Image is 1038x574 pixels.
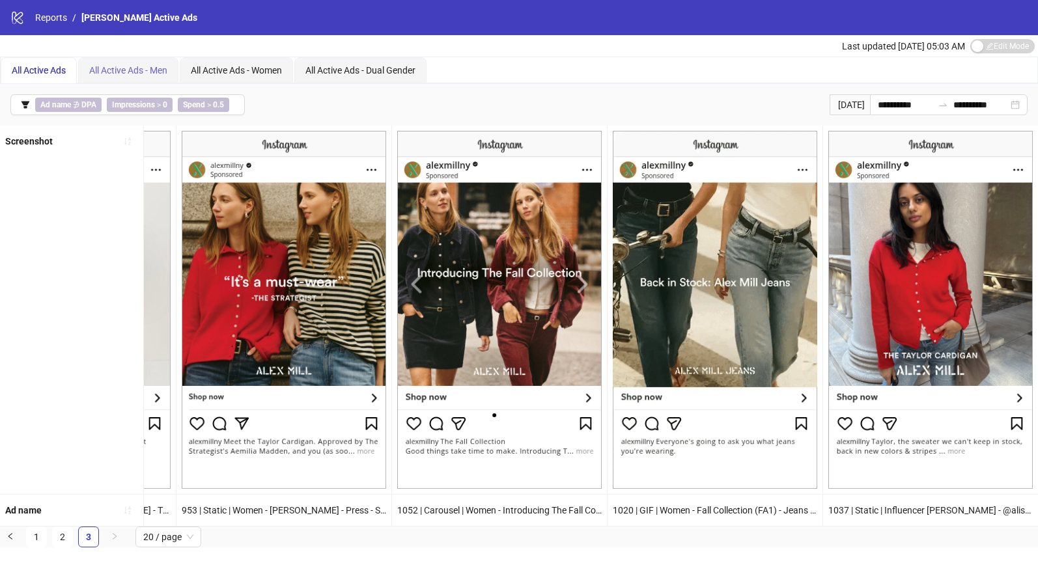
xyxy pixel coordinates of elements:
[828,131,1033,489] img: Screenshot 120234480259910085
[842,41,965,51] span: Last updated [DATE] 05:03 AM
[392,495,607,526] div: 1052 | Carousel | Women - Introducing The Fall Collection | Editorial - Outside | Text Overlay | ...
[191,65,282,75] span: All Active Ads - Women
[143,527,193,547] span: 20 / page
[176,495,391,526] div: 953 | Static | Women - [PERSON_NAME] - Press - Strategist [PERSON_NAME] - It's A Must-Wear | Edit...
[305,65,415,75] span: All Active Ads - Dual Gender
[823,495,1038,526] div: 1037 | Static | Influencer [PERSON_NAME] - @alishabansal - Red - UGC | LoFi | Text Overlay | PLP ...
[10,94,245,115] button: Ad name ∌ DPAImpressions > 0Spend > 0.5
[112,100,155,109] b: Impressions
[178,98,229,112] span: >
[135,526,201,547] div: Page Size
[107,98,173,112] span: >
[182,131,386,489] img: Screenshot 120232429123340085
[78,526,99,547] li: 3
[53,527,72,547] a: 2
[89,65,167,75] span: All Active Ads - Men
[26,526,47,547] li: 1
[938,100,948,110] span: to
[33,10,70,25] a: Reports
[613,131,817,489] img: Screenshot 120233795287920085
[21,100,30,109] span: filter
[5,136,53,146] b: Screenshot
[608,495,822,526] div: 1020 | GIF | Women - Fall Collection (FA1) - Jeans - Back in Stock - Zoomed-in & Zoomed-out | Edi...
[12,65,66,75] span: All Active Ads
[830,94,870,115] div: [DATE]
[104,526,125,547] button: right
[81,100,96,109] b: DPA
[111,532,119,540] span: right
[7,532,14,540] span: left
[52,526,73,547] li: 2
[27,527,46,547] a: 1
[213,100,224,109] b: 0.5
[79,527,98,547] a: 3
[81,12,197,23] span: [PERSON_NAME] Active Ads
[104,526,125,547] li: Next Page
[938,100,948,110] span: swap-right
[5,505,42,515] b: Ad name
[72,10,76,25] li: /
[123,137,132,146] span: sort-ascending
[123,506,132,515] span: sort-ascending
[183,100,205,109] b: Spend
[163,100,167,109] b: 0
[35,98,102,112] span: ∌
[397,131,602,489] img: Screenshot 120235470104450085
[40,100,71,109] b: Ad name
